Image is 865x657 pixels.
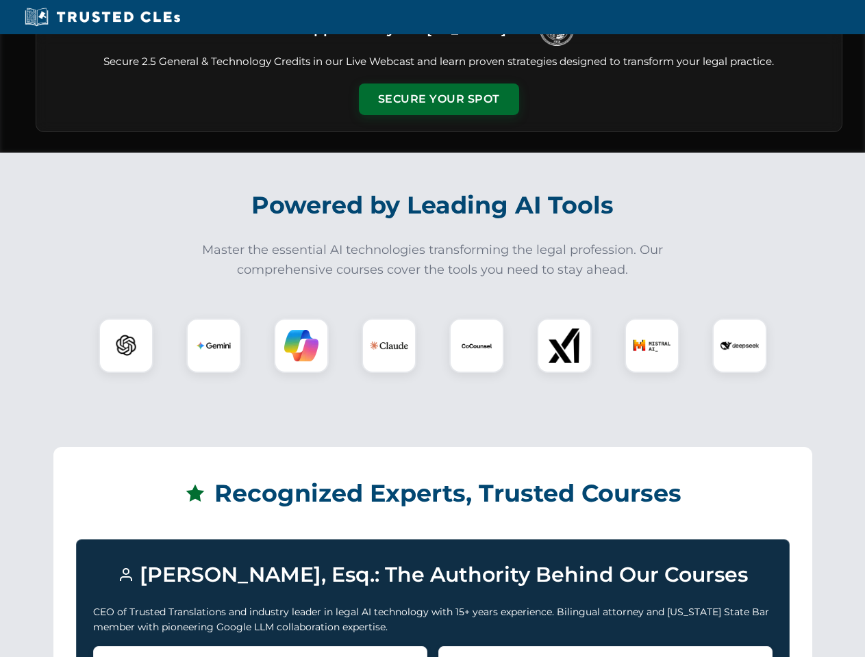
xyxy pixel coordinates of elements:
[93,604,773,635] p: CEO of Trusted Translations and industry leader in legal AI technology with 15+ years experience....
[537,318,592,373] div: xAI
[633,326,671,365] img: Mistral AI Logo
[547,328,581,363] img: xAI Logo
[460,328,494,363] img: CoCounsel Logo
[21,7,184,27] img: Trusted CLEs
[53,54,825,70] p: Secure 2.5 General & Technology Credits in our Live Webcast and learn proven strategies designed ...
[93,556,773,593] h3: [PERSON_NAME], Esq.: The Authority Behind Our Courses
[53,181,812,229] h2: Powered by Leading AI Tools
[76,469,790,517] h2: Recognized Experts, Trusted Courses
[370,326,408,365] img: Claude Logo
[186,318,241,373] div: Gemini
[274,318,329,373] div: Copilot
[99,318,153,373] div: ChatGPT
[625,318,679,373] div: Mistral AI
[712,318,767,373] div: DeepSeek
[197,328,231,363] img: Gemini Logo
[449,318,504,373] div: CoCounsel
[193,240,673,280] p: Master the essential AI technologies transforming the legal profession. Our comprehensive courses...
[359,83,519,115] button: Secure Your Spot
[720,326,759,365] img: DeepSeek Logo
[362,318,416,373] div: Claude
[106,326,146,365] img: ChatGPT Logo
[284,328,318,363] img: Copilot Logo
